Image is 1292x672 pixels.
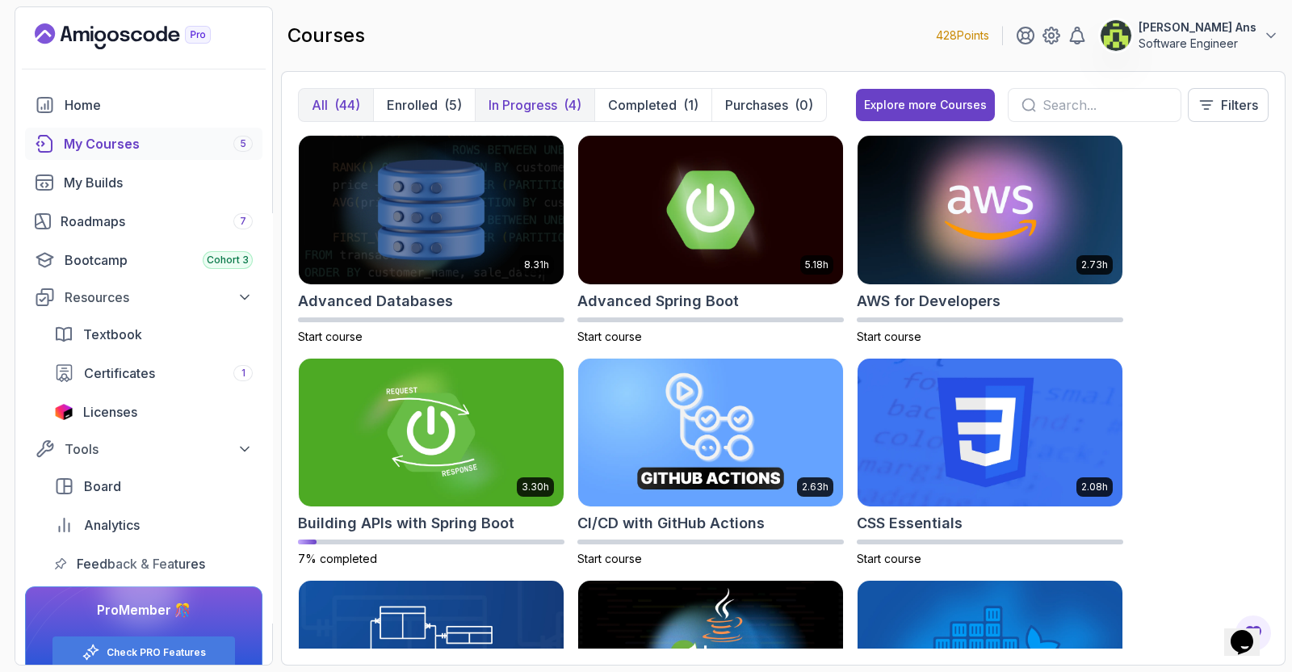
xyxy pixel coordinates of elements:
[312,95,328,115] p: All
[299,136,564,284] img: Advanced Databases card
[387,95,438,115] p: Enrolled
[858,359,1122,507] img: CSS Essentials card
[25,244,262,276] a: bootcamp
[44,509,262,541] a: analytics
[44,318,262,351] a: textbook
[299,89,373,121] button: All(44)
[54,404,73,420] img: jetbrains icon
[84,477,121,496] span: Board
[298,552,377,565] span: 7% completed
[864,97,987,113] div: Explore more Courses
[608,95,677,115] p: Completed
[44,357,262,389] a: certificates
[1100,19,1279,52] button: user profile image[PERSON_NAME] AnsSoftware Engineer
[489,95,557,115] p: In Progress
[64,173,253,192] div: My Builds
[711,89,826,121] button: Purchases(0)
[564,95,581,115] div: (4)
[298,512,514,535] h2: Building APIs with Spring Boot
[524,258,549,271] p: 8.31h
[25,128,262,160] a: courses
[240,137,246,150] span: 5
[805,258,828,271] p: 5.18h
[65,95,253,115] div: Home
[1042,95,1168,115] input: Search...
[857,290,1000,313] h2: AWS for Developers
[578,136,843,284] img: Advanced Spring Boot card
[1081,258,1108,271] p: 2.73h
[65,288,253,307] div: Resources
[298,290,453,313] h2: Advanced Databases
[857,512,963,535] h2: CSS Essentials
[795,95,813,115] div: (0)
[725,95,788,115] p: Purchases
[44,548,262,580] a: feedback
[44,396,262,428] a: licenses
[802,481,828,493] p: 2.63h
[373,89,475,121] button: Enrolled(5)
[84,363,155,383] span: Certificates
[52,636,236,669] button: Check PRO Features
[577,552,642,565] span: Start course
[1224,607,1276,656] iframe: chat widget
[65,250,253,270] div: Bootcamp
[1081,481,1108,493] p: 2.08h
[857,552,921,565] span: Start course
[107,646,206,659] a: Check PRO Features
[683,95,698,115] div: (1)
[857,330,921,343] span: Start course
[35,23,248,49] a: Landing page
[240,215,246,228] span: 7
[77,554,205,573] span: Feedback & Features
[65,439,253,459] div: Tools
[298,358,564,568] a: Building APIs with Spring Boot card3.30hBuilding APIs with Spring Boot7% completed
[25,435,262,464] button: Tools
[25,283,262,312] button: Resources
[25,166,262,199] a: builds
[858,136,1122,284] img: AWS for Developers card
[83,325,142,344] span: Textbook
[1101,20,1131,51] img: user profile image
[1221,95,1258,115] p: Filters
[444,95,462,115] div: (5)
[1139,36,1256,52] p: Software Engineer
[936,27,989,44] p: 428 Points
[577,512,765,535] h2: CI/CD with GitHub Actions
[298,330,363,343] span: Start course
[475,89,594,121] button: In Progress(4)
[578,359,843,507] img: CI/CD with GitHub Actions card
[577,290,739,313] h2: Advanced Spring Boot
[287,23,365,48] h2: courses
[856,89,995,121] button: Explore more Courses
[1139,19,1256,36] p: [PERSON_NAME] Ans
[577,330,642,343] span: Start course
[44,470,262,502] a: board
[25,89,262,121] a: home
[207,254,249,267] span: Cohort 3
[64,134,253,153] div: My Courses
[1188,88,1269,122] button: Filters
[84,515,140,535] span: Analytics
[25,205,262,237] a: roadmaps
[522,481,549,493] p: 3.30h
[241,367,245,380] span: 1
[334,95,360,115] div: (44)
[61,212,253,231] div: Roadmaps
[299,359,564,507] img: Building APIs with Spring Boot card
[594,89,711,121] button: Completed(1)
[83,402,137,422] span: Licenses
